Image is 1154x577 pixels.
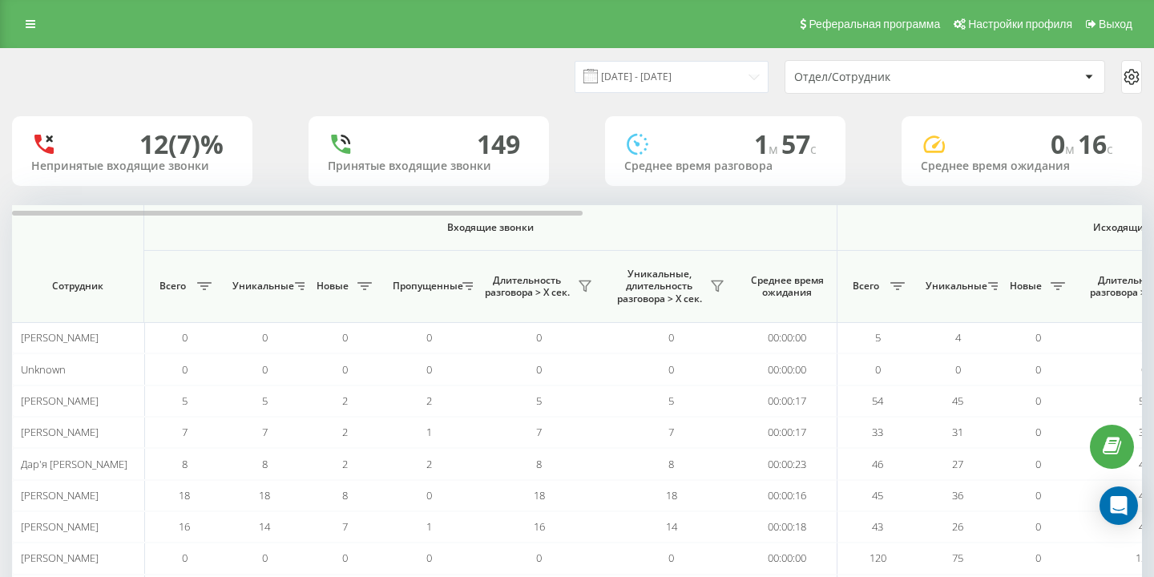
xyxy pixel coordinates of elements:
[342,393,348,408] span: 2
[139,129,224,159] div: 12 (7)%
[21,362,66,377] span: Unknown
[426,519,432,534] span: 1
[1051,127,1078,161] span: 0
[1035,425,1041,439] span: 0
[21,519,99,534] span: [PERSON_NAME]
[536,330,542,345] span: 0
[875,362,881,377] span: 0
[426,393,432,408] span: 2
[186,221,795,234] span: Входящие звонки
[769,140,781,158] span: м
[1139,425,1150,439] span: 33
[668,393,674,408] span: 5
[1139,457,1150,471] span: 46
[749,274,825,299] span: Среднее время ожидания
[536,457,542,471] span: 8
[668,551,674,565] span: 0
[232,280,290,293] span: Уникальные
[1141,362,1147,377] span: 0
[872,425,883,439] span: 33
[426,425,432,439] span: 1
[313,280,353,293] span: Новые
[426,551,432,565] span: 0
[1099,18,1132,30] span: Выход
[955,330,961,345] span: 4
[1035,393,1041,408] span: 0
[1136,551,1152,565] span: 120
[666,519,677,534] span: 14
[26,280,130,293] span: Сотрудник
[737,353,837,385] td: 00:00:00
[31,159,233,173] div: Непринятые входящие звонки
[875,330,881,345] span: 5
[182,362,188,377] span: 0
[342,519,348,534] span: 7
[21,425,99,439] span: [PERSON_NAME]
[781,127,817,161] span: 57
[624,159,826,173] div: Среднее время разговора
[182,330,188,345] span: 0
[21,330,99,345] span: [PERSON_NAME]
[21,393,99,408] span: [PERSON_NAME]
[426,488,432,502] span: 0
[952,551,963,565] span: 75
[1006,280,1046,293] span: Новые
[1141,330,1147,345] span: 5
[534,519,545,534] span: 16
[182,393,188,408] span: 5
[1035,457,1041,471] span: 0
[534,488,545,502] span: 18
[668,425,674,439] span: 7
[926,280,983,293] span: Уникальные
[872,519,883,534] span: 43
[426,457,432,471] span: 2
[737,480,837,511] td: 00:00:16
[668,330,674,345] span: 0
[737,511,837,543] td: 00:00:18
[794,71,986,84] div: Отдел/Сотрудник
[342,488,348,502] span: 8
[342,330,348,345] span: 0
[737,448,837,479] td: 00:00:23
[477,129,520,159] div: 149
[737,417,837,448] td: 00:00:17
[921,159,1123,173] div: Среднее время ожидания
[1065,140,1078,158] span: м
[1107,140,1113,158] span: c
[1078,127,1113,161] span: 16
[668,457,674,471] span: 8
[328,159,530,173] div: Принятые входящие звонки
[262,551,268,565] span: 0
[1035,519,1041,534] span: 0
[872,393,883,408] span: 54
[262,330,268,345] span: 0
[952,457,963,471] span: 27
[393,280,458,293] span: Пропущенные
[182,425,188,439] span: 7
[481,274,573,299] span: Длительность разговора > Х сек.
[259,519,270,534] span: 14
[1139,393,1150,408] span: 54
[1035,551,1041,565] span: 0
[536,425,542,439] span: 7
[342,425,348,439] span: 2
[872,488,883,502] span: 45
[668,362,674,377] span: 0
[613,268,705,305] span: Уникальные, длительность разговора > Х сек.
[952,519,963,534] span: 26
[536,551,542,565] span: 0
[262,362,268,377] span: 0
[259,488,270,502] span: 18
[809,18,940,30] span: Реферальная программа
[1035,488,1041,502] span: 0
[666,488,677,502] span: 18
[182,457,188,471] span: 8
[342,551,348,565] span: 0
[952,425,963,439] span: 31
[179,519,190,534] span: 16
[1100,486,1138,525] div: Open Intercom Messenger
[1139,488,1150,502] span: 45
[536,393,542,408] span: 5
[737,543,837,574] td: 00:00:00
[737,385,837,417] td: 00:00:17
